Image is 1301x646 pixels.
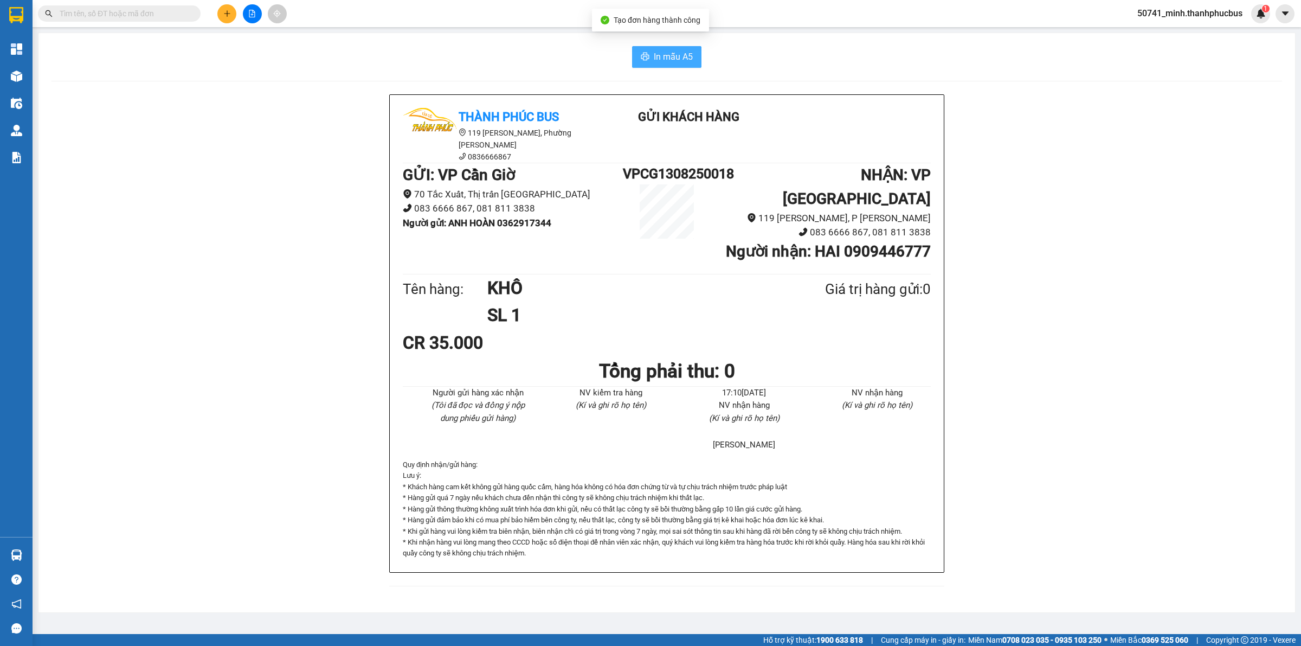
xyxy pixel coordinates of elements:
p: * Khi gửi hàng vui lòng kiểm tra biên nhận, biên nhận chỉ có giá trị trong vòng 7 ngày, mọi sai s... [403,526,931,537]
p: * Hàng gửi quá 7 ngày nếu khách chưa đến nhận thì công ty sẽ không chịu trách nhiệm khi thất lạc. [403,493,931,503]
li: NV nhận hàng [691,399,798,412]
input: Tìm tên, số ĐT hoặc mã đơn [60,8,188,20]
i: (Kí và ghi rõ họ tên) [709,413,780,423]
span: Hỗ trợ kỹ thuật: [763,634,863,646]
strong: 0708 023 035 - 0935 103 250 [1002,636,1102,644]
li: [PERSON_NAME] [691,439,798,452]
b: Thành Phúc Bus [14,70,55,121]
button: caret-down [1276,4,1294,23]
span: | [1196,634,1198,646]
span: message [11,623,22,634]
span: file-add [248,10,256,17]
span: aim [273,10,281,17]
span: Tạo đơn hàng thành công [614,16,700,24]
span: environment [403,189,412,199]
button: printerIn mẫu A5 [632,46,701,68]
b: Gửi khách hàng [638,110,739,124]
span: phone [403,203,412,213]
span: phone [459,152,466,160]
b: Người nhận : HAI 0909446777 [726,242,931,260]
button: plus [217,4,236,23]
span: phone [798,227,808,236]
span: environment [459,129,466,136]
img: logo.jpg [14,14,68,68]
span: plus [223,10,231,17]
li: NV nhận hàng [824,387,931,400]
li: Người gửi hàng xác nhận [424,387,532,400]
span: printer [641,52,649,62]
img: warehouse-icon [11,71,22,82]
li: 083 6666 867, 081 811 3838 [403,201,623,216]
p: Lưu ý: [403,470,931,481]
span: Miền Bắc [1110,634,1188,646]
li: 70 Tắc Xuất, Thị trấn [GEOGRAPHIC_DATA] [403,187,623,202]
b: Thành Phúc Bus [459,110,559,124]
div: Quy định nhận/gửi hàng : [403,459,931,559]
b: Người gửi : ANH HOÀN 0362917344 [403,218,551,228]
img: warehouse-icon [11,125,22,136]
li: 119 [PERSON_NAME], P [PERSON_NAME] [711,211,931,226]
li: 17:10[DATE] [691,387,798,400]
span: check-circle [601,16,609,24]
span: search [45,10,53,17]
p: * Khi nhận hàng vui lòng mang theo CCCD hoặc số điện thoại để nhân viên xác nhận, quý khách vui l... [403,537,931,559]
span: Cung cấp máy in - giấy in: [881,634,965,646]
span: Miền Nam [968,634,1102,646]
p: * Hàng gửi thông thường không xuất trình hóa đơn khi gửi, nếu có thất lạc công ty sẽ bồi thường b... [403,504,931,515]
img: solution-icon [11,152,22,163]
i: (Kí và ghi rõ họ tên) [576,400,646,410]
h1: VPCG1308250018 [623,163,711,184]
h1: Tổng phải thu: 0 [403,356,931,386]
img: warehouse-icon [11,98,22,109]
i: (Tôi đã đọc và đồng ý nộp dung phiếu gửi hàng) [431,400,525,423]
b: Gửi khách hàng [67,16,107,67]
b: NHẬN : VP [GEOGRAPHIC_DATA] [783,166,931,208]
span: | [871,634,873,646]
span: ⚪️ [1104,638,1107,642]
button: file-add [243,4,262,23]
span: notification [11,599,22,609]
span: 50741_minh.thanhphucbus [1129,7,1251,20]
strong: 1900 633 818 [816,636,863,644]
h1: KHÔ [487,274,772,302]
li: NV kiểm tra hàng [558,387,665,400]
li: 083 6666 867, 081 811 3838 [711,225,931,240]
li: 119 [PERSON_NAME], Phường [PERSON_NAME] [403,127,598,151]
h1: SL 1 [487,302,772,329]
li: 0836666867 [403,151,598,163]
sup: 1 [1262,5,1270,12]
div: Giá trị hàng gửi: 0 [772,278,931,300]
p: * Hàng gửi đảm bảo khi có mua phí bảo hiểm bên công ty, nếu thất lạc, công ty sẽ bồi thường bằng ... [403,515,931,526]
img: dashboard-icon [11,43,22,55]
div: Tên hàng: [403,278,487,300]
span: In mẫu A5 [654,50,693,63]
button: aim [268,4,287,23]
img: icon-new-feature [1256,9,1266,18]
p: * Khách hàng cam kết không gửi hàng quốc cấm, hàng hóa không có hóa đơn chứng từ và tự chịu trách... [403,482,931,493]
strong: 0369 525 060 [1142,636,1188,644]
span: caret-down [1280,9,1290,18]
i: (Kí và ghi rõ họ tên) [842,400,912,410]
span: question-circle [11,574,22,585]
div: CR 35.000 [403,329,577,356]
img: logo.jpg [403,108,457,162]
span: 1 [1264,5,1267,12]
span: environment [747,213,756,222]
span: copyright [1241,636,1248,644]
b: GỬI : VP Cần Giờ [403,166,515,184]
img: logo-vxr [9,7,23,23]
img: warehouse-icon [11,549,22,561]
